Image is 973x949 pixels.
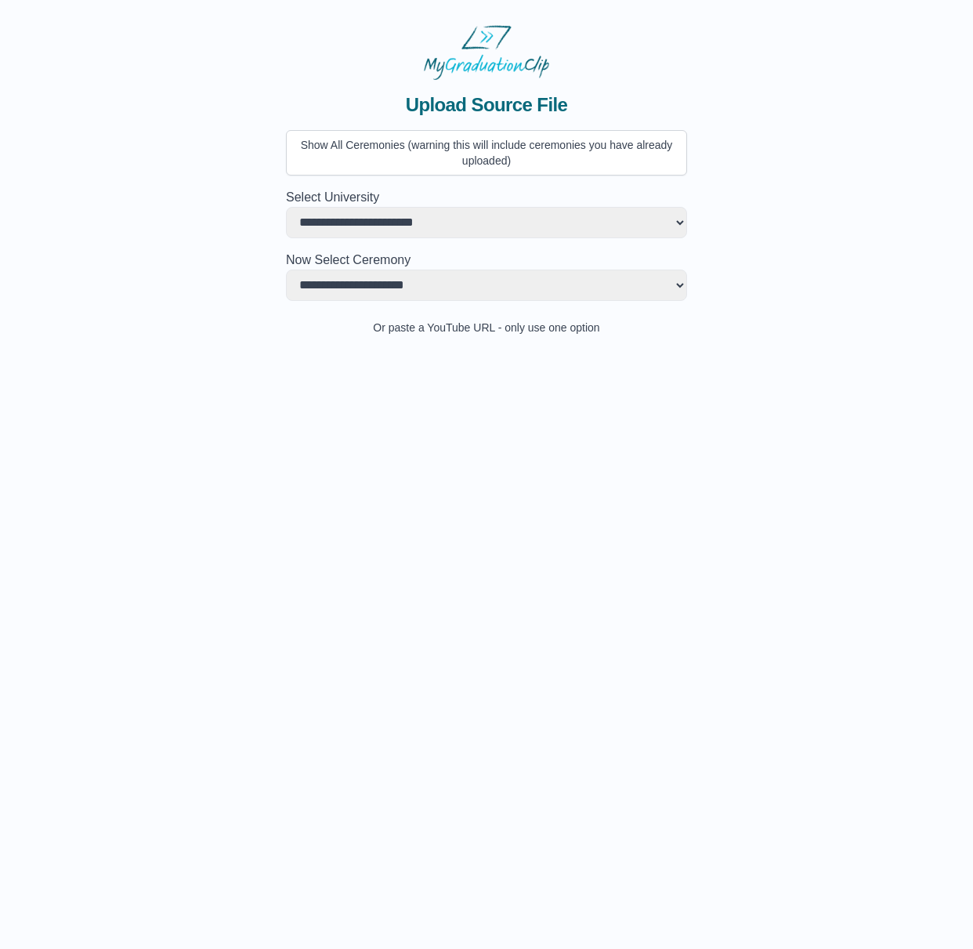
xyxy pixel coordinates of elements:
button: Show All Ceremonies (warning this will include ceremonies you have already uploaded) [286,130,687,176]
p: Or paste a YouTube URL - only use one option [286,320,687,335]
span: Upload Source File [406,92,568,118]
h2: Now Select Ceremony [286,251,687,270]
h2: Select University [286,188,687,207]
img: MyGraduationClip [424,25,549,80]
